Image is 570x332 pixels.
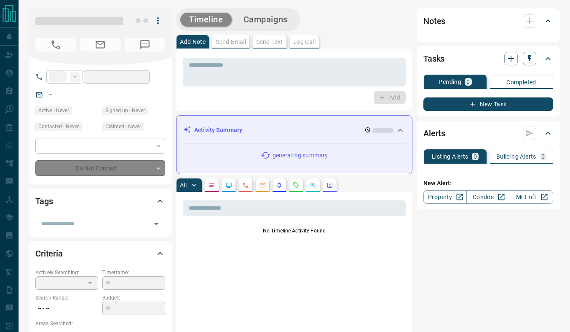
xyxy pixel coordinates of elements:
[35,320,165,327] p: Areas Searched:
[423,49,553,69] div: Tasks
[466,190,510,204] a: Condos
[423,11,553,31] div: Notes
[310,182,316,189] svg: Opportunities
[259,182,266,189] svg: Emails
[150,218,162,230] button: Open
[209,182,215,189] svg: Notes
[423,14,445,28] h2: Notes
[35,302,98,316] p: -- - --
[510,190,553,204] a: Mr.Loft
[183,227,406,235] p: No Timeline Activity Found
[102,269,165,276] p: Timeframe:
[235,13,296,27] button: Campaigns
[423,52,444,65] h2: Tasks
[35,294,98,302] p: Search Range:
[496,154,536,159] p: Building Alerts
[180,182,187,188] p: All
[49,91,52,98] a: --
[439,79,461,85] p: Pending
[423,190,467,204] a: Property
[105,106,145,115] span: Signed up - Never
[80,38,120,51] span: No Email
[180,13,232,27] button: Timeline
[293,182,300,189] svg: Requests
[125,38,165,51] span: No Number
[183,122,405,138] div: Activity Summary
[35,269,98,276] p: Actively Searching:
[35,160,165,176] div: Do Not Contact
[225,182,232,189] svg: Lead Browsing Activity
[38,122,79,131] span: Contacted - Never
[541,154,545,159] p: 0
[466,79,470,85] p: 0
[180,39,206,45] p: Add Note
[38,106,69,115] span: Active - Never
[35,243,165,264] div: Criteria
[276,182,283,189] svg: Listing Alerts
[423,179,553,188] p: New Alert:
[423,97,553,111] button: New Task
[474,154,477,159] p: 0
[242,182,249,189] svg: Calls
[423,127,445,140] h2: Alerts
[35,194,53,208] h2: Tags
[326,182,333,189] svg: Agent Actions
[432,154,468,159] p: Listing Alerts
[105,122,141,131] span: Claimed - Never
[102,294,165,302] p: Budget:
[35,191,165,211] div: Tags
[194,126,242,135] p: Activity Summary
[506,79,536,85] p: Completed
[273,151,328,160] p: generating summary
[35,247,63,260] h2: Criteria
[35,38,76,51] span: No Number
[423,123,553,143] div: Alerts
